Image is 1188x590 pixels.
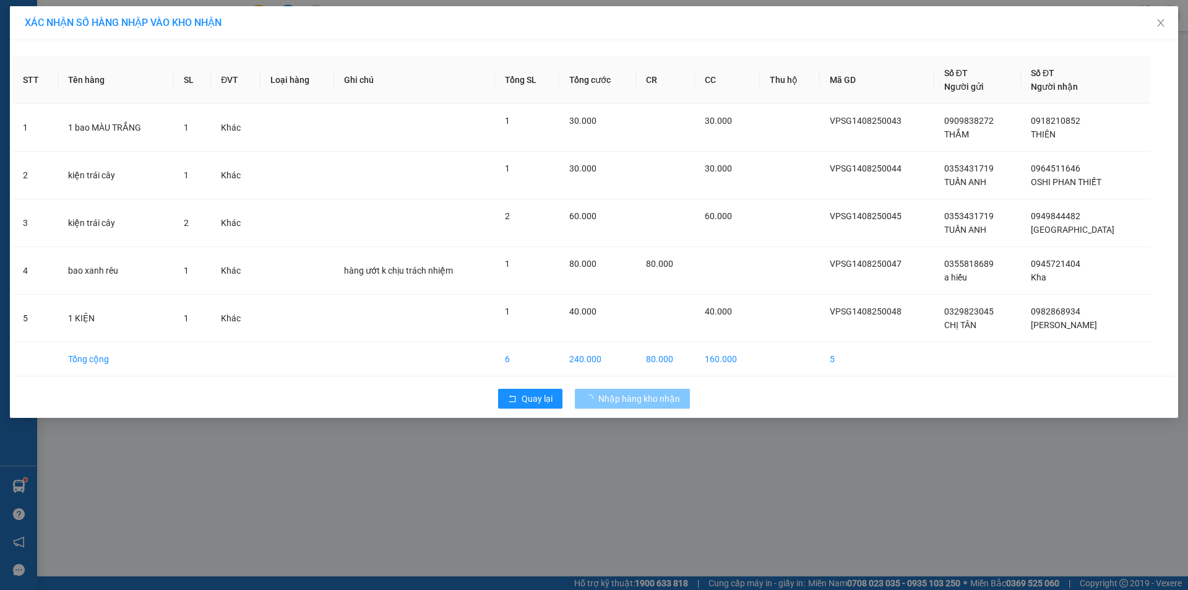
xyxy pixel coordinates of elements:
button: Nhập hàng kho nhận [575,389,690,409]
span: 0964511646 [1031,163,1080,173]
span: Số ĐT [1031,68,1054,78]
button: Close [1143,6,1178,41]
th: Mã GD [820,56,934,104]
span: [PERSON_NAME] [1031,320,1097,330]
td: 80.000 [636,342,695,376]
span: 30.000 [705,163,732,173]
th: Tổng SL [495,56,559,104]
td: Tổng cộng [58,342,174,376]
td: Khác [211,295,260,342]
span: Số ĐT [944,68,968,78]
span: XÁC NHẬN SỐ HÀNG NHẬP VÀO KHO NHẬN [25,17,222,28]
span: loading [585,394,598,403]
span: 0918210852 [1031,116,1080,126]
span: 0949844482 [1031,211,1080,221]
span: VPSG1408250043 [830,116,902,126]
td: 5 [820,342,934,376]
th: Tổng cước [559,56,636,104]
th: CR [636,56,695,104]
span: rollback [508,394,517,404]
span: 40.000 [569,306,596,316]
th: SL [174,56,211,104]
button: rollbackQuay lại [498,389,562,409]
span: 60.000 [569,211,596,221]
td: kiện trái cây [58,199,174,247]
span: CHỊ TÂN [944,320,976,330]
td: 240.000 [559,342,636,376]
span: 2 [184,218,189,228]
td: 2 [13,152,58,199]
span: 0353431719 [944,163,994,173]
span: 1 [505,259,510,269]
span: TUẤN ANH [944,225,986,235]
span: VPSG1408250048 [830,306,902,316]
td: bao xanh rêu [58,247,174,295]
span: 40.000 [705,306,732,316]
th: Tên hàng [58,56,174,104]
th: Loại hàng [260,56,334,104]
span: OSHI PHAN THIẾT [1031,177,1101,187]
td: 1 [13,104,58,152]
span: 0909838272 [944,116,994,126]
span: 0353431719 [944,211,994,221]
span: hàng ướt k chịu trách nhiệm [344,266,453,275]
span: 1 [184,170,189,180]
span: THẮM [944,129,969,139]
span: a hiếu [944,272,967,282]
span: 1 [184,266,189,275]
span: THIÊN [1031,129,1056,139]
td: 3 [13,199,58,247]
span: Kha [1031,272,1046,282]
span: VPSG1408250044 [830,163,902,173]
span: 80.000 [646,259,673,269]
span: 1 [184,123,189,132]
td: Khác [211,104,260,152]
span: 30.000 [569,116,596,126]
span: Người nhận [1031,82,1078,92]
span: VPSG1408250045 [830,211,902,221]
span: Quay lại [522,392,553,406]
span: 80.000 [569,259,596,269]
span: 1 [184,313,189,323]
td: kiện trái cây [58,152,174,199]
th: STT [13,56,58,104]
th: Ghi chú [334,56,495,104]
td: Khác [211,199,260,247]
span: Nhập hàng kho nhận [598,392,680,406]
td: 6 [495,342,559,376]
span: 0945721404 [1031,259,1080,269]
span: VPSG1408250047 [830,259,902,269]
span: 1 [505,306,510,316]
span: 2 [505,211,510,221]
span: 30.000 [569,163,596,173]
span: Người gửi [944,82,984,92]
td: 4 [13,247,58,295]
span: 0329823045 [944,306,994,316]
span: 30.000 [705,116,732,126]
td: Khác [211,247,260,295]
span: close [1156,18,1166,28]
td: 1 bao MÀU TRẮNG [58,104,174,152]
span: 0982868934 [1031,306,1080,316]
span: 1 [505,116,510,126]
td: 1 KIỆN [58,295,174,342]
span: 0355818689 [944,259,994,269]
span: 1 [505,163,510,173]
td: Khác [211,152,260,199]
th: ĐVT [211,56,260,104]
span: [GEOGRAPHIC_DATA] [1031,225,1114,235]
td: 5 [13,295,58,342]
td: 160.000 [695,342,760,376]
span: TUẤN ANH [944,177,986,187]
th: CC [695,56,760,104]
th: Thu hộ [760,56,819,104]
span: 60.000 [705,211,732,221]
